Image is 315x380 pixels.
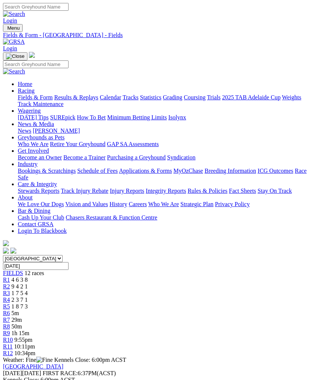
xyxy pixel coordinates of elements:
div: Racing [18,94,312,108]
a: Grading [163,94,182,100]
a: Contact GRSA [18,221,53,227]
a: Stay On Track [258,188,292,194]
a: Who We Are [18,141,49,147]
span: 6:37PM(ACST) [43,370,116,376]
span: R5 [3,303,10,310]
div: Wagering [18,114,312,121]
div: Get Involved [18,154,312,161]
img: Search [3,11,25,17]
a: [PERSON_NAME] [33,128,80,134]
a: Retire Your Greyhound [50,141,106,147]
a: Greyhounds as Pets [18,134,64,141]
a: Login [3,45,17,52]
a: R7 [3,317,10,323]
span: [DATE] [3,370,22,376]
input: Search [3,3,69,11]
a: R2 [3,283,10,290]
a: Injury Reports [110,188,144,194]
a: Cash Up Your Club [18,214,64,221]
span: 50m [11,323,22,330]
a: Schedule of Fees [77,168,117,174]
span: 10:34pm [14,350,36,356]
a: About [18,194,33,201]
a: Trials [207,94,220,100]
img: Close [6,53,24,59]
a: Calendar [100,94,121,100]
a: Isolynx [168,114,186,120]
a: R11 [3,343,13,350]
a: Bookings & Scratchings [18,168,76,174]
span: 1 8 7 3 [11,303,28,310]
span: 9 4 2 1 [11,283,28,290]
span: 29m [11,317,22,323]
button: Toggle navigation [3,24,23,32]
div: Care & Integrity [18,188,312,194]
a: R6 [3,310,10,316]
span: Weather: Fine [3,357,54,363]
a: Bar & Dining [18,208,50,214]
a: [DATE] Tips [18,114,49,120]
a: Syndication [167,154,195,161]
img: Search [3,68,25,75]
a: Fields & Form - [GEOGRAPHIC_DATA] - Fields [3,32,312,39]
input: Search [3,60,69,68]
a: History [109,201,127,207]
a: Weights [282,94,301,100]
a: Integrity Reports [146,188,186,194]
div: Bar & Dining [18,214,312,221]
a: Breeding Information [205,168,256,174]
a: R9 [3,330,10,336]
a: Applications & Forms [119,168,172,174]
a: R8 [3,323,10,330]
img: Fine [36,357,53,363]
a: Who We Are [148,201,179,207]
span: 2 3 7 1 [11,297,28,303]
a: How To Bet [77,114,106,120]
a: ICG Outcomes [258,168,293,174]
span: FIRST RACE: [43,370,77,376]
a: Become a Trainer [63,154,106,161]
div: News & Media [18,128,312,134]
a: SUREpick [50,114,75,120]
span: 12 races [24,270,44,276]
a: Home [18,81,32,87]
a: MyOzChase [173,168,203,174]
div: Industry [18,168,312,181]
a: Statistics [140,94,162,100]
a: 2025 TAB Adelaide Cup [222,94,281,100]
a: Careers [129,201,147,207]
a: Racing [18,87,34,94]
a: Coursing [184,94,206,100]
a: R3 [3,290,10,296]
a: Results & Replays [54,94,98,100]
a: Get Involved [18,148,49,154]
a: Track Maintenance [18,101,63,107]
span: 1 7 5 4 [11,290,28,296]
div: Greyhounds as Pets [18,141,312,148]
span: R1 [3,277,10,283]
a: Privacy Policy [215,201,250,207]
a: News [18,128,31,134]
a: Race Safe [18,168,306,181]
a: R10 [3,337,13,343]
span: R12 [3,350,13,356]
img: GRSA [3,39,25,45]
span: [DATE] [3,370,41,376]
a: Vision and Values [65,201,108,207]
a: Minimum Betting Limits [107,114,167,120]
a: Wagering [18,108,41,114]
a: Tracks [123,94,139,100]
a: FIELDS [3,270,23,276]
span: 10:11pm [14,343,35,350]
a: Login [3,17,17,24]
a: Care & Integrity [18,181,57,187]
span: 4 6 3 8 [11,277,28,283]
